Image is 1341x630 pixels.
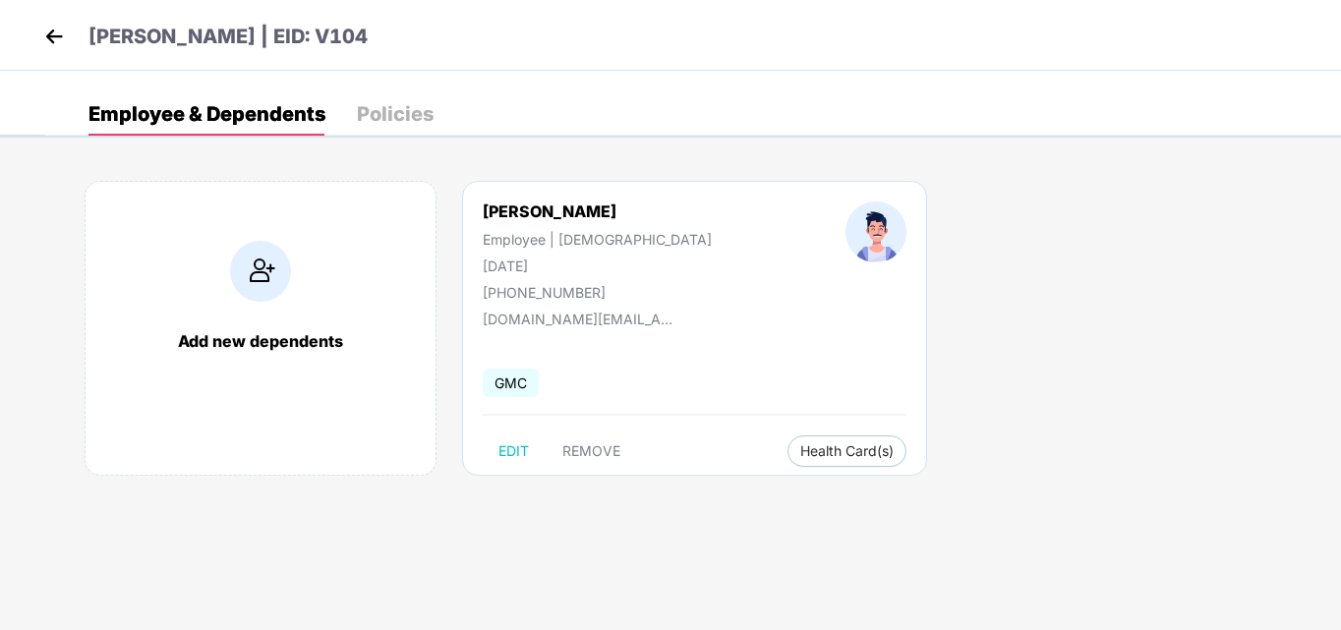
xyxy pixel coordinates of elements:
[483,284,712,301] div: [PHONE_NUMBER]
[357,104,434,124] div: Policies
[483,258,712,274] div: [DATE]
[787,435,906,467] button: Health Card(s)
[562,443,620,459] span: REMOVE
[105,331,416,351] div: Add new dependents
[483,201,712,221] div: [PERSON_NAME]
[845,201,906,262] img: profileImage
[498,443,529,459] span: EDIT
[483,435,545,467] button: EDIT
[88,104,325,124] div: Employee & Dependents
[230,241,291,302] img: addIcon
[483,231,712,248] div: Employee | [DEMOGRAPHIC_DATA]
[800,446,894,456] span: Health Card(s)
[483,311,679,327] div: [DOMAIN_NAME][EMAIL_ADDRESS][DOMAIN_NAME]
[547,435,636,467] button: REMOVE
[88,22,368,52] p: [PERSON_NAME] | EID: V104
[39,22,69,51] img: back
[483,369,539,397] span: GMC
